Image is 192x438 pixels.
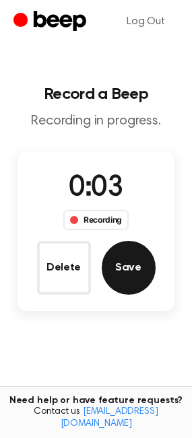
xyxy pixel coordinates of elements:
[113,5,179,38] a: Log Out
[37,241,91,295] button: Delete Audio Record
[61,407,158,429] a: [EMAIL_ADDRESS][DOMAIN_NAME]
[8,406,184,430] span: Contact us
[63,210,129,230] div: Recording
[11,113,181,130] p: Recording in progress.
[69,174,123,203] span: 0:03
[102,241,156,295] button: Save Audio Record
[11,86,181,102] h1: Record a Beep
[13,9,90,35] a: Beep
